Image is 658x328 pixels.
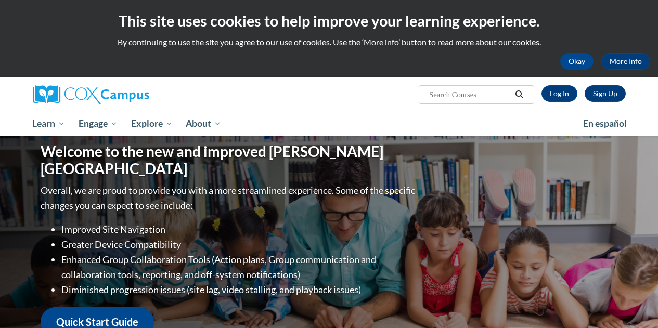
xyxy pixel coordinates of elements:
[8,10,650,31] h2: This site uses cookies to help improve your learning experience.
[560,53,594,70] button: Okay
[179,112,228,136] a: About
[79,117,118,130] span: Engage
[428,88,511,101] input: Search Courses
[61,282,418,297] li: Diminished progression issues (site lag, video stalling, and playback issues)
[186,117,221,130] span: About
[576,113,634,135] a: En español
[41,143,418,178] h1: Welcome to the new and improved [PERSON_NAME][GEOGRAPHIC_DATA]
[541,85,577,102] a: Log In
[585,85,626,102] a: Register
[41,183,418,213] p: Overall, we are proud to provide you with a more streamlined experience. Some of the specific cha...
[8,36,650,48] p: By continuing to use the site you agree to our use of cookies. Use the ‘More info’ button to read...
[124,112,179,136] a: Explore
[32,117,65,130] span: Learn
[33,85,220,104] a: Cox Campus
[25,112,634,136] div: Main menu
[131,117,173,130] span: Explore
[61,252,418,282] li: Enhanced Group Collaboration Tools (Action plans, Group communication and collaboration tools, re...
[72,112,124,136] a: Engage
[511,88,527,101] button: Search
[33,85,149,104] img: Cox Campus
[26,112,72,136] a: Learn
[583,118,627,129] span: En español
[61,237,418,252] li: Greater Device Compatibility
[601,53,650,70] a: More Info
[61,222,418,237] li: Improved Site Navigation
